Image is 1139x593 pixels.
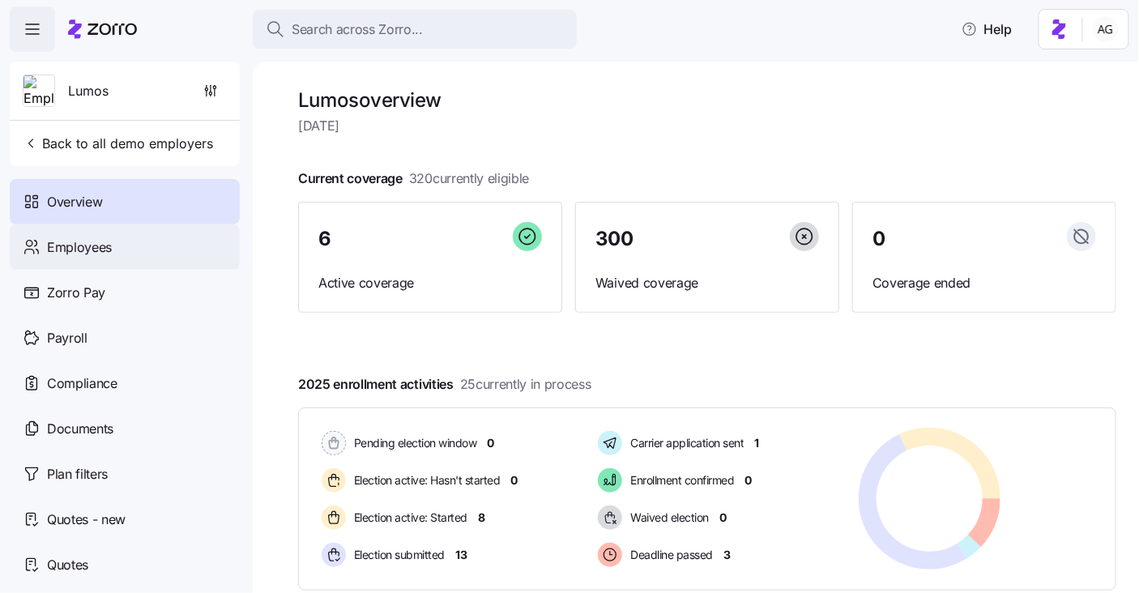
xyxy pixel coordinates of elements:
[455,547,467,563] span: 13
[298,374,591,395] span: 2025 enrollment activities
[23,75,54,108] img: Employer logo
[349,472,501,488] span: Election active: Hasn't started
[47,555,88,575] span: Quotes
[511,472,518,488] span: 0
[10,406,240,451] a: Documents
[298,116,1116,136] span: [DATE]
[298,87,1116,113] h1: Lumos overview
[10,542,240,587] a: Quotes
[10,497,240,542] a: Quotes - new
[10,224,240,270] a: Employees
[292,19,423,40] span: Search across Zorro...
[723,547,731,563] span: 3
[23,134,213,153] span: Back to all demo employers
[1093,16,1119,42] img: 5fc55c57e0610270ad857448bea2f2d5
[10,451,240,497] a: Plan filters
[47,237,112,258] span: Employees
[47,464,108,484] span: Plan filters
[298,169,529,189] span: Current coverage
[488,435,495,451] span: 0
[409,169,529,189] span: 320 currently eligible
[595,273,819,293] span: Waived coverage
[478,510,485,526] span: 8
[719,510,727,526] span: 0
[349,435,477,451] span: Pending election window
[318,273,542,293] span: Active coverage
[744,472,752,488] span: 0
[10,360,240,406] a: Compliance
[47,328,87,348] span: Payroll
[47,283,105,303] span: Zorro Pay
[625,547,713,563] span: Deadline passed
[47,510,126,530] span: Quotes - new
[47,373,117,394] span: Compliance
[349,547,445,563] span: Election submitted
[16,127,220,160] button: Back to all demo employers
[625,472,734,488] span: Enrollment confirmed
[460,374,591,395] span: 25 currently in process
[949,13,1026,45] button: Help
[47,192,102,212] span: Overview
[754,435,759,451] span: 1
[10,315,240,360] a: Payroll
[10,270,240,315] a: Zorro Pay
[595,229,633,249] span: 300
[47,419,113,439] span: Documents
[625,435,744,451] span: Carrier application sent
[318,229,331,249] span: 6
[10,179,240,224] a: Overview
[872,273,1096,293] span: Coverage ended
[625,510,709,526] span: Waived election
[872,229,885,249] span: 0
[253,10,577,49] button: Search across Zorro...
[962,19,1013,39] span: Help
[349,510,467,526] span: Election active: Started
[68,81,109,101] span: Lumos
